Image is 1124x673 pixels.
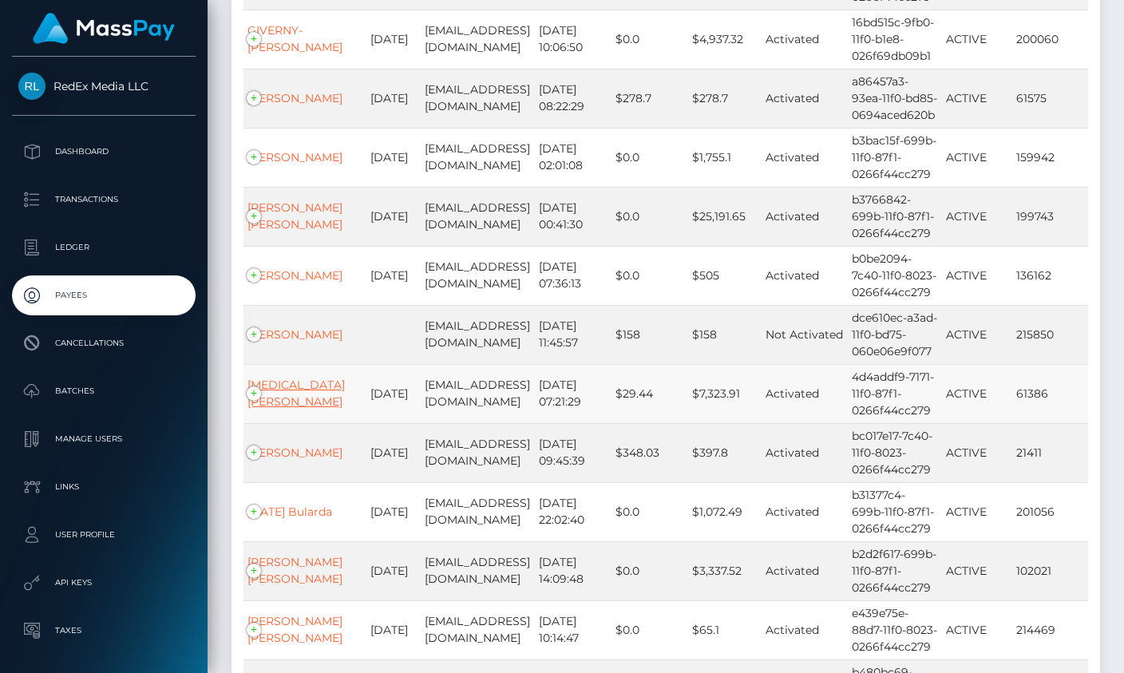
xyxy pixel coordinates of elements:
[247,555,342,586] a: [PERSON_NAME] [PERSON_NAME]
[421,187,535,246] td: [EMAIL_ADDRESS][DOMAIN_NAME]
[942,482,1012,541] td: ACTIVE
[688,541,762,600] td: $3,337.52
[762,364,848,423] td: Activated
[848,600,942,659] td: e439e75e-88d7-11f0-8023-0266f44cc279
[33,13,175,44] img: MassPay Logo
[12,467,196,507] a: Links
[688,305,762,364] td: $158
[12,515,196,555] a: User Profile
[18,475,189,499] p: Links
[942,187,1012,246] td: ACTIVE
[247,614,342,645] a: [PERSON_NAME] [PERSON_NAME]
[942,128,1012,187] td: ACTIVE
[12,132,196,172] a: Dashboard
[247,268,342,283] a: [PERSON_NAME]
[942,600,1012,659] td: ACTIVE
[247,445,342,460] a: [PERSON_NAME]
[611,364,689,423] td: $29.44
[535,482,611,541] td: [DATE] 22:02:40
[421,541,535,600] td: [EMAIL_ADDRESS][DOMAIN_NAME]
[762,305,848,364] td: Not Activated
[366,482,420,541] td: [DATE]
[421,364,535,423] td: [EMAIL_ADDRESS][DOMAIN_NAME]
[535,187,611,246] td: [DATE] 00:41:30
[1012,187,1088,246] td: 199743
[942,246,1012,305] td: ACTIVE
[18,283,189,307] p: Payees
[762,128,848,187] td: Activated
[535,246,611,305] td: [DATE] 07:36:13
[247,505,332,519] a: [DATE] Bularda
[247,378,345,409] a: [MEDICAL_DATA][PERSON_NAME]
[535,541,611,600] td: [DATE] 14:09:48
[421,10,535,69] td: [EMAIL_ADDRESS][DOMAIN_NAME]
[18,379,189,403] p: Batches
[1012,364,1088,423] td: 61386
[688,364,762,423] td: $7,323.91
[942,305,1012,364] td: ACTIVE
[18,523,189,547] p: User Profile
[762,10,848,69] td: Activated
[762,541,848,600] td: Activated
[848,246,942,305] td: b0be2094-7c40-11f0-8023-0266f44cc279
[12,419,196,459] a: Manage Users
[762,482,848,541] td: Activated
[12,79,196,93] span: RedEx Media LLC
[688,187,762,246] td: $25,191.65
[18,236,189,259] p: Ledger
[12,180,196,220] a: Transactions
[688,69,762,128] td: $278.7
[535,10,611,69] td: [DATE] 10:06:50
[848,187,942,246] td: b3766842-699b-11f0-87f1-0266f44cc279
[535,364,611,423] td: [DATE] 07:21:29
[247,200,342,232] a: [PERSON_NAME] [PERSON_NAME]
[366,541,420,600] td: [DATE]
[762,69,848,128] td: Activated
[762,187,848,246] td: Activated
[366,10,420,69] td: [DATE]
[762,246,848,305] td: Activated
[535,423,611,482] td: [DATE] 09:45:39
[942,364,1012,423] td: ACTIVE
[688,10,762,69] td: $4,937.32
[12,275,196,315] a: Payees
[1012,128,1088,187] td: 159942
[942,423,1012,482] td: ACTIVE
[421,69,535,128] td: [EMAIL_ADDRESS][DOMAIN_NAME]
[848,423,942,482] td: bc017e17-7c40-11f0-8023-0266f44cc279
[611,187,689,246] td: $0.0
[848,364,942,423] td: 4d4addf9-7171-11f0-87f1-0266f44cc279
[611,69,689,128] td: $278.7
[848,69,942,128] td: a86457a3-93ea-11f0-bd85-0694aced620b
[611,482,689,541] td: $0.0
[1012,69,1088,128] td: 61575
[247,91,342,105] a: [PERSON_NAME]
[366,600,420,659] td: [DATE]
[366,423,420,482] td: [DATE]
[1012,305,1088,364] td: 215850
[18,571,189,595] p: API Keys
[1012,482,1088,541] td: 201056
[611,541,689,600] td: $0.0
[421,600,535,659] td: [EMAIL_ADDRESS][DOMAIN_NAME]
[247,327,342,342] a: [PERSON_NAME]
[688,246,762,305] td: $505
[12,563,196,603] a: API Keys
[421,482,535,541] td: [EMAIL_ADDRESS][DOMAIN_NAME]
[12,228,196,267] a: Ledger
[366,246,420,305] td: [DATE]
[18,188,189,212] p: Transactions
[366,364,420,423] td: [DATE]
[611,423,689,482] td: $348.03
[18,427,189,451] p: Manage Users
[421,246,535,305] td: [EMAIL_ADDRESS][DOMAIN_NAME]
[688,423,762,482] td: $397.8
[848,10,942,69] td: 16bd515c-9fb0-11f0-b1e8-026f69db09b1
[848,482,942,541] td: b31377c4-699b-11f0-87f1-0266f44cc279
[12,611,196,651] a: Taxes
[611,246,689,305] td: $0.0
[1012,600,1088,659] td: 214469
[535,128,611,187] td: [DATE] 02:01:08
[688,128,762,187] td: $1,755.1
[1012,541,1088,600] td: 102021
